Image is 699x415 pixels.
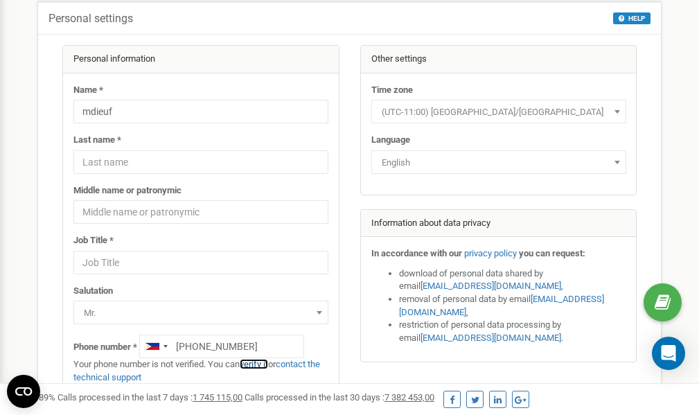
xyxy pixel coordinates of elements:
[399,319,626,344] li: restriction of personal data processing by email .
[371,248,462,258] strong: In accordance with our
[371,150,626,174] span: English
[361,210,637,238] div: Information about data privacy
[519,248,585,258] strong: you can request:
[399,267,626,293] li: download of personal data shared by email ,
[78,303,324,323] span: Mr.
[73,184,182,197] label: Middle name or patronymic
[652,337,685,370] div: Open Intercom Messenger
[399,293,626,319] li: removal of personal data by email ,
[73,251,328,274] input: Job Title
[140,335,172,357] div: Telephone country code
[73,301,328,324] span: Mr.
[139,335,304,358] input: +1-800-555-55-55
[73,358,328,384] p: Your phone number is not verified. You can or
[73,359,320,382] a: contact the technical support
[73,134,121,147] label: Last name *
[73,234,114,247] label: Job Title *
[361,46,637,73] div: Other settings
[63,46,339,73] div: Personal information
[73,200,328,224] input: Middle name or patronymic
[73,100,328,123] input: Name
[371,134,410,147] label: Language
[73,84,103,97] label: Name *
[193,392,242,403] u: 1 745 115,00
[464,248,517,258] a: privacy policy
[421,333,561,343] a: [EMAIL_ADDRESS][DOMAIN_NAME]
[57,392,242,403] span: Calls processed in the last 7 days :
[384,392,434,403] u: 7 382 453,00
[613,12,651,24] button: HELP
[421,281,561,291] a: [EMAIL_ADDRESS][DOMAIN_NAME]
[245,392,434,403] span: Calls processed in the last 30 days :
[73,341,137,354] label: Phone number *
[371,100,626,123] span: (UTC-11:00) Pacific/Midway
[7,375,40,408] button: Open CMP widget
[73,285,113,298] label: Salutation
[399,294,604,317] a: [EMAIL_ADDRESS][DOMAIN_NAME]
[240,359,268,369] a: verify it
[73,150,328,174] input: Last name
[371,84,413,97] label: Time zone
[376,103,621,122] span: (UTC-11:00) Pacific/Midway
[48,12,133,25] h5: Personal settings
[376,153,621,173] span: English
